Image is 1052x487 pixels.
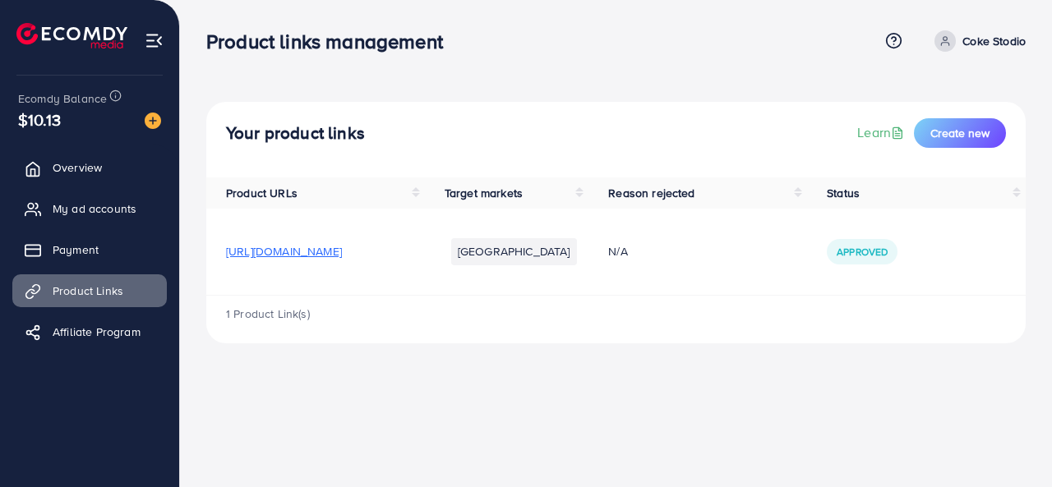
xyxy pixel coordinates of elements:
[53,283,123,299] span: Product Links
[451,238,577,264] li: [GEOGRAPHIC_DATA]
[53,200,136,217] span: My ad accounts
[962,31,1026,51] p: Coke Stodio
[53,159,102,176] span: Overview
[53,324,141,340] span: Affiliate Program
[12,151,167,184] a: Overview
[837,245,888,259] span: Approved
[608,185,694,201] span: Reason rejected
[827,185,860,201] span: Status
[18,108,61,131] span: $10.13
[18,90,107,107] span: Ecomdy Balance
[226,123,365,144] h4: Your product links
[206,30,456,53] h3: Product links management
[12,315,167,348] a: Affiliate Program
[53,241,99,258] span: Payment
[445,185,523,201] span: Target markets
[16,23,127,48] img: logo
[226,185,298,201] span: Product URLs
[145,113,161,129] img: image
[608,243,627,260] span: N/A
[12,274,167,307] a: Product Links
[12,233,167,266] a: Payment
[914,118,1006,148] button: Create new
[982,413,1040,475] iframe: Chat
[145,31,164,50] img: menu
[226,243,342,260] span: [URL][DOMAIN_NAME]
[226,306,310,322] span: 1 Product Link(s)
[12,192,167,225] a: My ad accounts
[857,123,907,142] a: Learn
[928,30,1026,52] a: Coke Stodio
[930,125,990,141] span: Create new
